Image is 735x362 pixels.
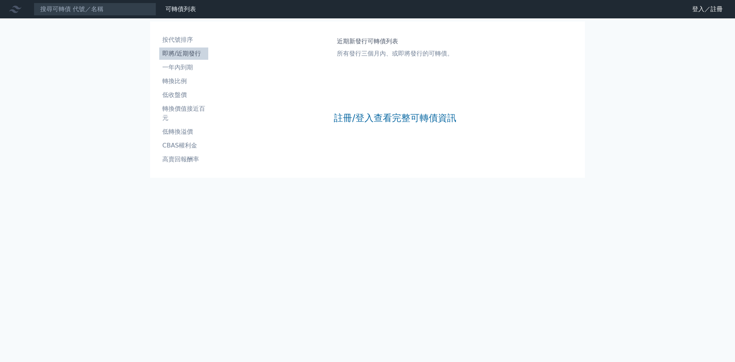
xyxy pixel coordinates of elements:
[337,49,453,58] p: 所有發行三個月內、或即將發行的可轉債。
[159,63,208,72] li: 一年內到期
[159,126,208,138] a: 低轉換溢價
[686,3,729,15] a: 登入／註冊
[159,141,208,150] li: CBAS權利金
[159,75,208,87] a: 轉換比例
[159,127,208,136] li: 低轉換溢價
[34,3,156,16] input: 搜尋可轉債 代號／名稱
[159,61,208,74] a: 一年內到期
[334,112,456,124] a: 註冊/登入查看完整可轉債資訊
[159,89,208,101] a: 低收盤價
[159,104,208,123] li: 轉換價值接近百元
[159,155,208,164] li: 高賣回報酬率
[159,103,208,124] a: 轉換價值接近百元
[159,90,208,100] li: 低收盤價
[159,48,208,60] a: 即將/近期發行
[159,77,208,86] li: 轉換比例
[159,139,208,152] a: CBAS權利金
[159,34,208,46] a: 按代號排序
[165,5,196,13] a: 可轉債列表
[337,37,453,46] h1: 近期新發行可轉債列表
[159,49,208,58] li: 即將/近期發行
[159,153,208,165] a: 高賣回報酬率
[159,35,208,44] li: 按代號排序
